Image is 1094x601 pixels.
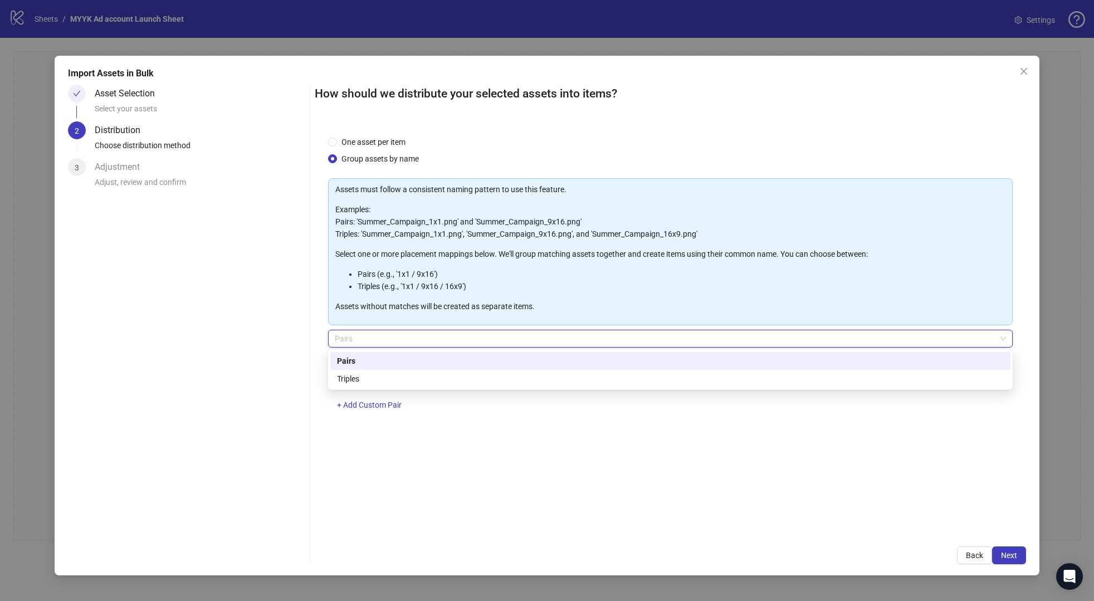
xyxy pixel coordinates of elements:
[966,551,983,560] span: Back
[330,352,1010,370] div: Pairs
[68,67,1026,80] div: Import Assets in Bulk
[992,546,1026,564] button: Next
[1015,62,1033,80] button: Close
[315,85,1026,103] h2: How should we distribute your selected assets into items?
[335,330,1006,347] span: Pairs
[73,90,81,97] span: check
[337,400,402,409] span: + Add Custom Pair
[337,153,423,165] span: Group assets by name
[335,300,1005,312] p: Assets without matches will be created as separate items.
[95,158,149,176] div: Adjustment
[335,183,1005,196] p: Assets must follow a consistent naming pattern to use this feature.
[328,397,411,414] button: + Add Custom Pair
[335,248,1005,260] p: Select one or more placement mappings below. We'll group matching assets together and create item...
[1019,67,1028,76] span: close
[337,355,1004,367] div: Pairs
[335,203,1005,240] p: Examples: Pairs: 'Summer_Campaign_1x1.png' and 'Summer_Campaign_9x16.png' Triples: 'Summer_Campai...
[337,136,410,148] span: One asset per item
[358,280,1005,292] li: Triples (e.g., '1x1 / 9x16 / 16x9')
[75,163,79,172] span: 3
[1056,563,1083,590] div: Open Intercom Messenger
[1001,551,1017,560] span: Next
[330,370,1010,388] div: Triples
[95,102,305,121] div: Select your assets
[95,121,149,139] div: Distribution
[358,268,1005,280] li: Pairs (e.g., '1x1 / 9x16')
[95,139,305,158] div: Choose distribution method
[957,546,992,564] button: Back
[337,373,1004,385] div: Triples
[95,176,305,195] div: Adjust, review and confirm
[95,85,164,102] div: Asset Selection
[75,126,79,135] span: 2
